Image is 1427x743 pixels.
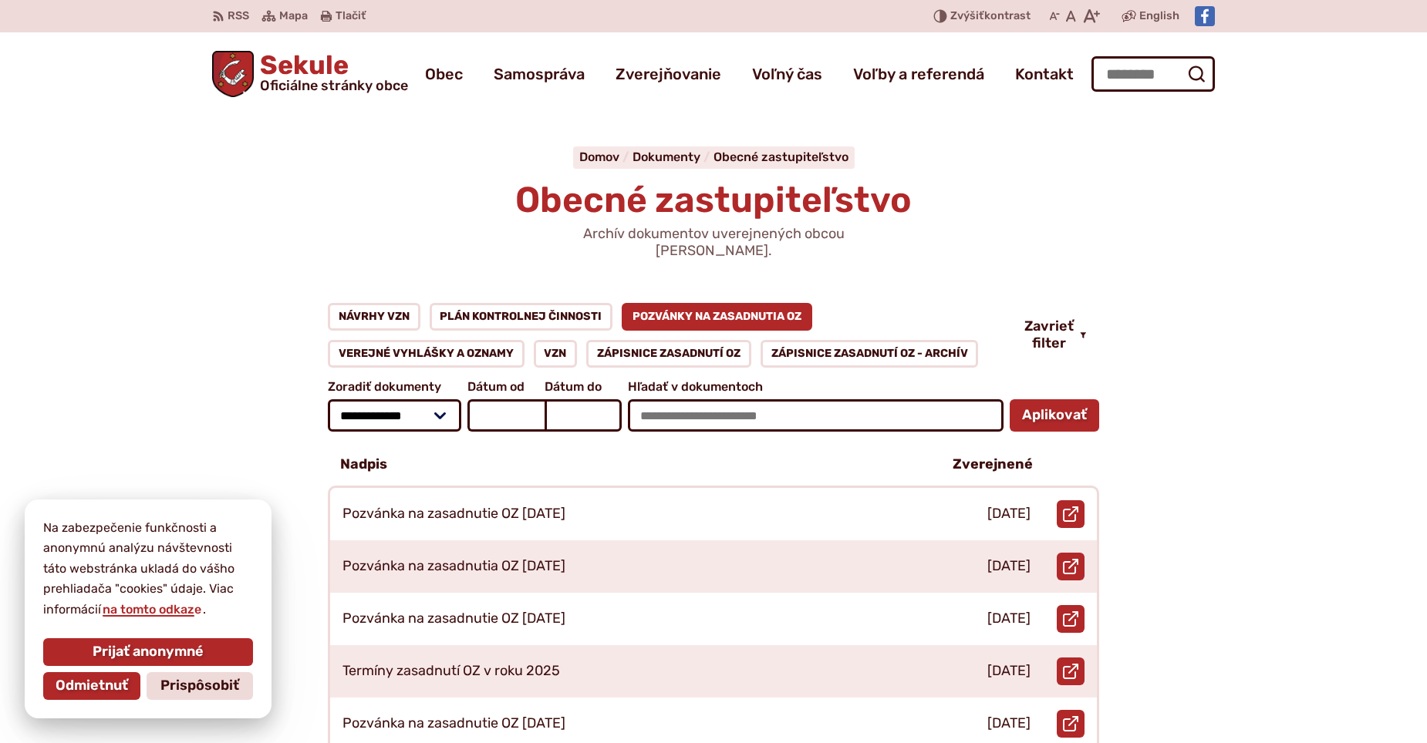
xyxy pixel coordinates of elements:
input: Hľadať v dokumentoch [628,399,1004,432]
a: Zápisnice zasadnutí OZ - ARCHÍV [761,340,979,368]
button: Aplikovať [1010,399,1099,432]
span: Obecné zastupiteľstvo [515,179,912,221]
p: Na zabezpečenie funkčnosti a anonymnú analýzu návštevnosti táto webstránka ukladá do vášho prehli... [43,518,253,620]
span: Dátum do [545,380,622,394]
img: Prejsť na Facebook stránku [1195,6,1215,26]
p: Termíny zasadnutí OZ v roku 2025 [342,663,560,680]
span: Odmietnuť [56,677,128,694]
span: Zoradiť dokumenty [328,380,461,394]
button: Prispôsobiť [147,672,253,700]
button: Odmietnuť [43,672,140,700]
span: Oficiálne stránky obce [260,79,408,92]
a: Obecné zastupiteľstvo [713,150,848,164]
span: Dokumenty [633,150,700,164]
p: [DATE] [987,663,1031,680]
p: Pozvánka na zasadnutie OZ [DATE] [342,506,565,523]
span: Zavrieť filter [1024,318,1074,351]
img: Prejsť na domovskú stránku [212,51,254,97]
span: Tlačiť [336,10,366,23]
p: [DATE] [987,506,1031,523]
a: Obec [425,52,463,96]
a: VZN [534,340,578,368]
p: Archív dokumentov uverejnených obcou [PERSON_NAME]. [528,226,899,259]
a: Plán kontrolnej činnosti [430,303,613,331]
a: Zápisnice zasadnutí OZ [586,340,751,368]
a: Logo Sekule, prejsť na domovskú stránku. [212,51,408,97]
input: Dátum do [545,399,622,432]
span: kontrast [950,10,1031,23]
button: Zavrieť filter [1012,318,1099,351]
input: Dátum od [467,399,545,432]
p: Pozvánka na zasadnutie OZ [DATE] [342,715,565,732]
a: Pozvánky na zasadnutia OZ [622,303,812,331]
select: Zoradiť dokumenty [328,399,461,432]
p: Pozvánka na zasadnutia OZ [DATE] [342,558,565,575]
a: na tomto odkaze [101,602,203,617]
span: Zvýšiť [950,9,984,22]
span: Dátum od [467,380,545,394]
a: English [1136,7,1182,25]
a: Verejné vyhlášky a oznamy [328,340,525,368]
span: Domov [579,150,619,164]
span: RSS [228,7,249,25]
button: Prijať anonymné [43,638,253,666]
p: Pozvánka na zasadnutie OZ [DATE] [342,610,565,627]
a: Samospráva [494,52,585,96]
p: [DATE] [987,715,1031,732]
span: Sekule [254,52,408,92]
span: Mapa [279,7,308,25]
a: Zverejňovanie [616,52,721,96]
p: Nadpis [340,456,387,473]
span: Hľadať v dokumentoch [628,380,1004,394]
a: Návrhy VZN [328,303,420,331]
a: Voľný čas [752,52,822,96]
p: [DATE] [987,610,1031,627]
a: Dokumenty [633,150,713,164]
span: Prispôsobiť [160,677,239,694]
span: Prijať anonymné [93,644,204,661]
a: Kontakt [1015,52,1074,96]
a: Domov [579,150,633,164]
p: [DATE] [987,558,1031,575]
p: Zverejnené [953,456,1033,473]
a: Voľby a referendá [853,52,984,96]
span: English [1139,7,1179,25]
